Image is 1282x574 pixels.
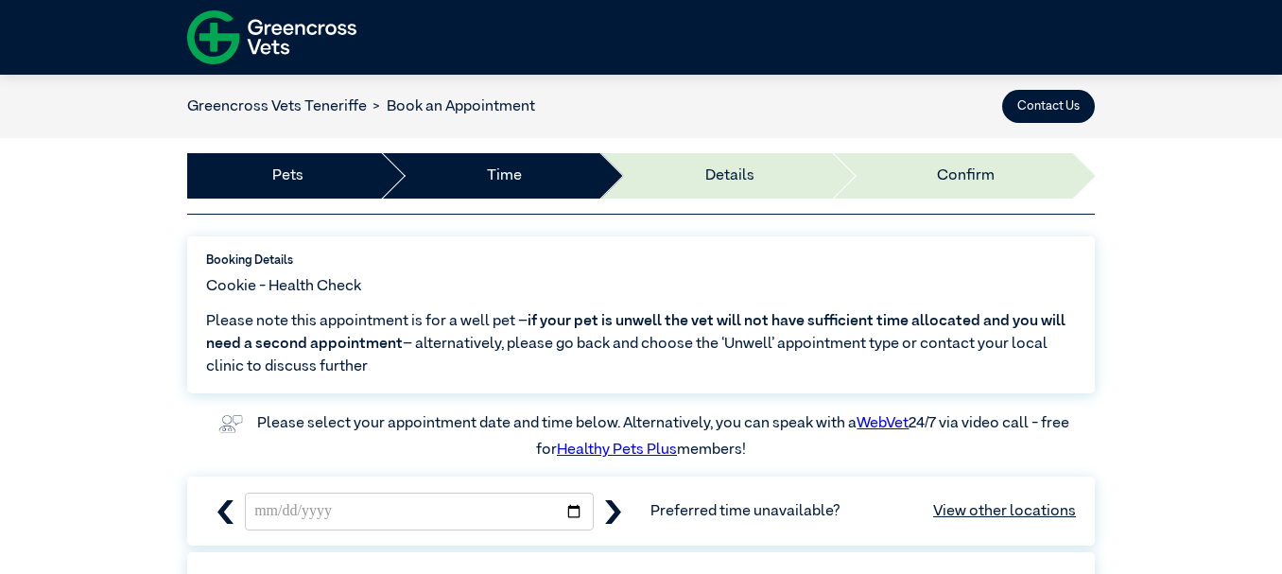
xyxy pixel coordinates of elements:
[367,96,535,118] li: Book an Appointment
[206,252,1076,270] label: Booking Details
[206,310,1076,378] span: Please note this appointment is for a well pet – – alternatively, please go back and choose the ‘...
[650,500,1076,523] span: Preferred time unavailable?
[257,416,1072,458] label: Please select your appointment date and time below. Alternatively, you can speak with a 24/7 via ...
[933,500,1076,523] a: View other locations
[272,165,303,187] a: Pets
[206,275,361,298] span: Cookie - Health Check
[206,314,1065,352] span: if your pet is unwell the vet will not have sufficient time allocated and you will need a second ...
[487,165,522,187] a: Time
[213,409,249,439] img: vet
[857,416,909,431] a: WebVet
[187,96,535,118] nav: breadcrumb
[557,443,677,458] a: Healthy Pets Plus
[187,99,367,114] a: Greencross Vets Teneriffe
[1002,90,1095,123] button: Contact Us
[187,5,356,70] img: f-logo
